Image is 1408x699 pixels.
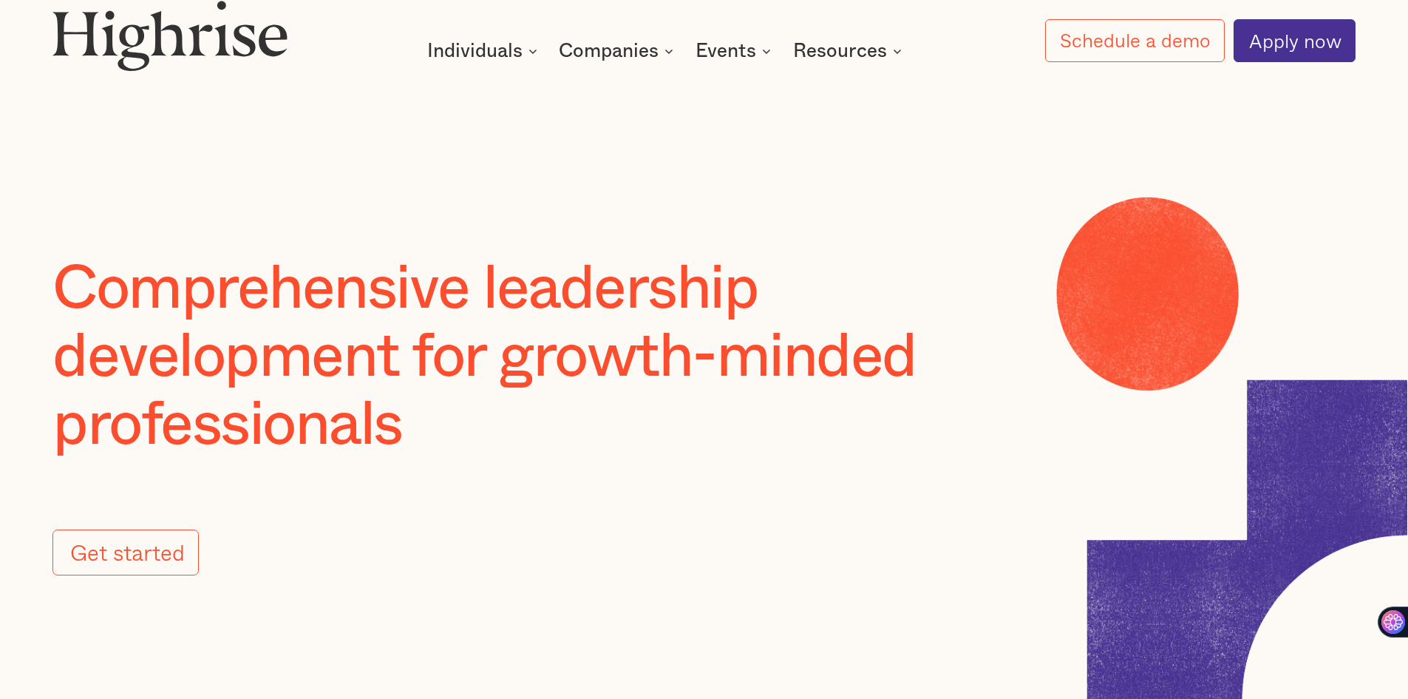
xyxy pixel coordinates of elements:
div: Companies [559,42,678,60]
a: Get started [52,530,198,575]
div: Events [696,42,775,60]
div: Companies [559,42,659,60]
div: Individuals [427,42,542,60]
a: Schedule a demo [1045,19,1225,61]
div: Resources [793,42,906,60]
div: Events [696,42,756,60]
div: Resources [793,42,887,60]
a: Apply now [1234,19,1356,62]
h1: Comprehensive leadership development for growth-minded professionals [52,255,1003,459]
div: Individuals [427,42,523,60]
